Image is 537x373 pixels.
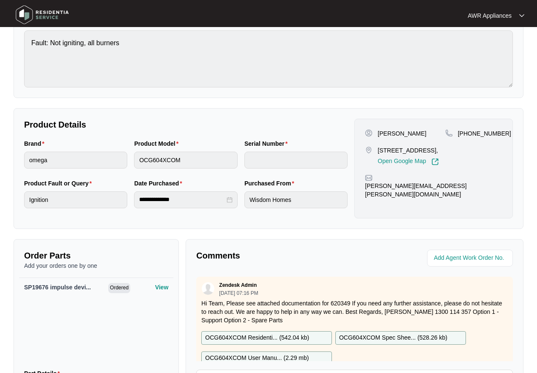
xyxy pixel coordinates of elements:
label: Product Model [134,139,182,148]
img: residentia service logo [13,2,72,27]
p: Product Details [24,119,348,131]
label: Date Purchased [134,179,185,188]
img: user.svg [202,282,214,295]
img: Link-External [431,158,439,166]
img: map-pin [365,174,373,182]
textarea: Fault: Not igniting, all burners [24,30,513,87]
p: [STREET_ADDRESS], [378,146,438,155]
input: Purchased From [244,191,348,208]
img: map-pin [365,146,373,154]
a: Open Google Map [378,158,438,166]
p: [PERSON_NAME][EMAIL_ADDRESS][PERSON_NAME][DOMAIN_NAME] [365,182,502,199]
input: Product Fault or Query [24,191,127,208]
label: Brand [24,139,48,148]
p: [DATE] 07:16 PM [219,291,258,296]
input: Brand [24,152,127,169]
p: View [155,283,169,291]
img: map-pin [445,129,453,137]
input: Product Model [134,152,237,169]
img: dropdown arrow [519,14,524,18]
input: Add Agent Work Order No. [434,253,508,263]
p: [PERSON_NAME] [378,129,426,138]
p: Hi Team, Please see attached documentation for 620349 If you need any further assistance, please ... [201,299,508,324]
p: Zendesk Admin [219,282,257,289]
label: Product Fault or Query [24,179,95,188]
p: OCG604XCOM Spec Shee... ( 528.26 kb ) [339,333,447,343]
label: Serial Number [244,139,291,148]
p: Order Parts [24,250,168,261]
p: AWR Appliances [468,11,512,20]
p: Add your orders one by one [24,261,168,270]
p: OCG604XCOM Residenti... ( 542.04 kb ) [205,333,309,343]
p: OCG604XCOM User Manu... ( 2.29 mb ) [205,354,309,363]
input: Serial Number [244,152,348,169]
span: Ordered [108,283,130,293]
input: Date Purchased [139,195,225,204]
p: Comments [196,250,348,261]
span: SP19676 impulse devi... [24,284,91,291]
label: Purchased From [244,179,298,188]
p: [PHONE_NUMBER] [458,129,511,138]
img: user-pin [365,129,373,137]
